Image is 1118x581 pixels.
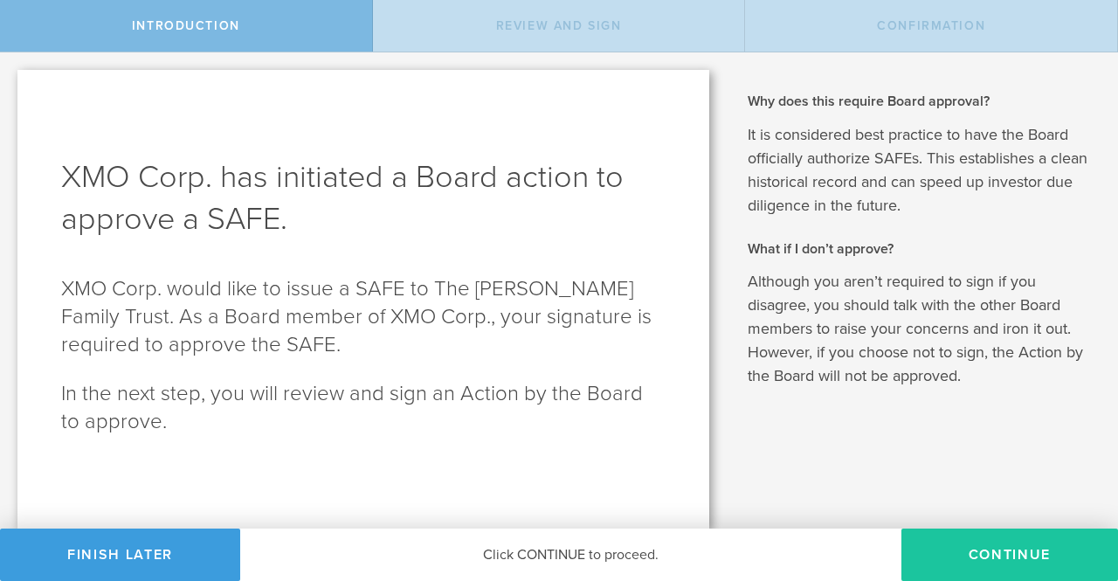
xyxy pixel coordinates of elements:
button: Continue [901,529,1118,581]
h1: XMO Corp. has initiated a Board action to approve a SAFE. [61,156,666,240]
div: Click CONTINUE to proceed. [240,529,901,581]
p: In the next step, you will review and sign an Action by the Board to approve. [61,380,666,436]
p: XMO Corp. would like to issue a SAFE to The [PERSON_NAME] Family Trust. As a Board member of XMO ... [61,275,666,359]
span: Review and Sign [496,18,622,33]
span: Introduction [132,18,240,33]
